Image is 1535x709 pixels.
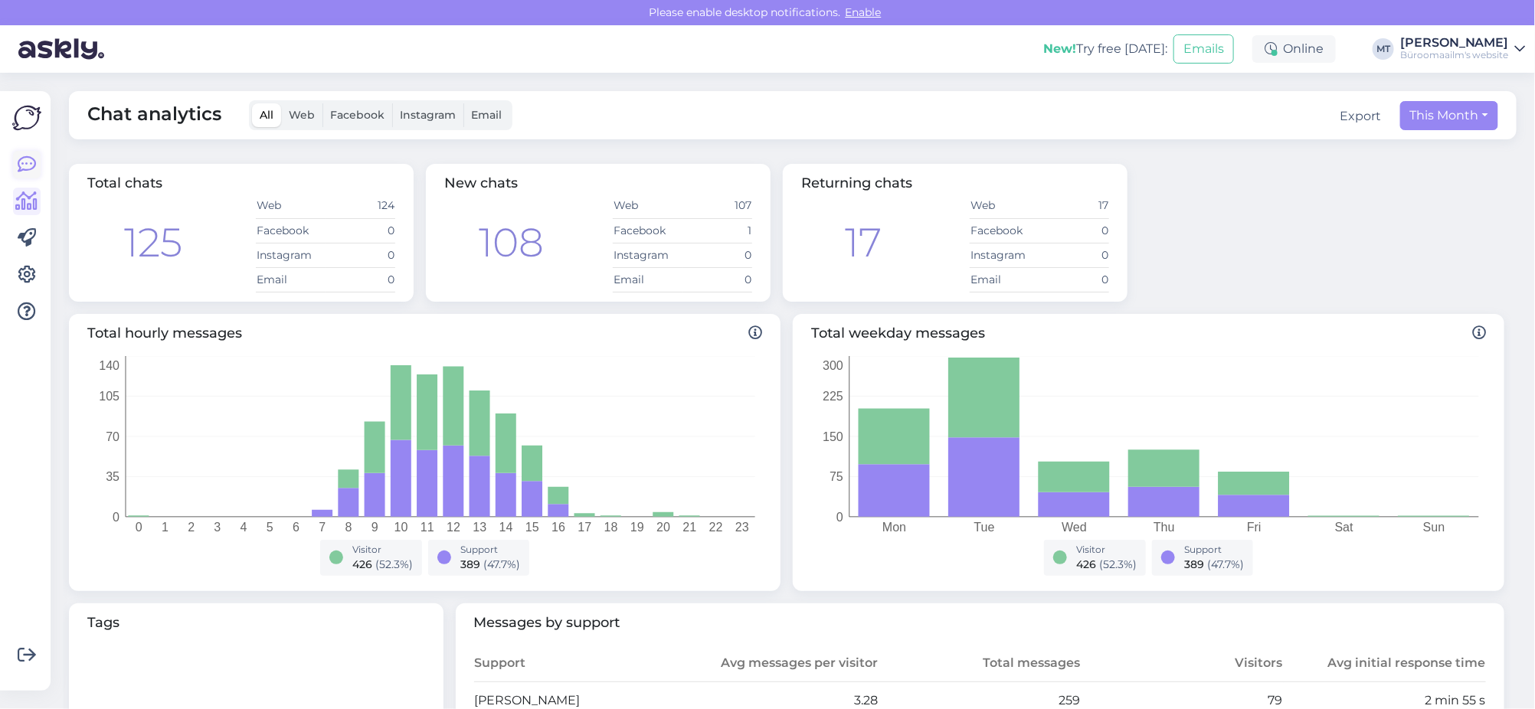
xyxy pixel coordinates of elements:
[352,557,372,571] span: 426
[1284,645,1486,682] th: Avg initial response time
[1039,267,1109,292] td: 0
[474,645,676,682] th: Support
[682,194,752,218] td: 107
[326,194,395,218] td: 124
[830,470,843,483] tspan: 75
[1076,557,1096,571] span: 426
[1340,107,1382,126] button: Export
[1400,37,1509,49] div: [PERSON_NAME]
[1400,37,1526,61] a: [PERSON_NAME]Büroomaailm's website
[845,213,882,273] div: 17
[1247,521,1262,534] tspan: Fri
[656,521,670,534] tspan: 20
[811,323,1486,344] span: Total weekday messages
[113,510,119,523] tspan: 0
[841,5,886,19] span: Enable
[460,557,480,571] span: 389
[352,543,413,557] div: Visitor
[1373,38,1394,60] div: MT
[460,543,520,557] div: Support
[682,218,752,243] td: 1
[1039,194,1109,218] td: 17
[613,267,682,292] td: Email
[371,521,378,534] tspan: 9
[801,175,912,191] span: Returning chats
[289,108,315,122] span: Web
[421,521,434,534] tspan: 11
[970,267,1039,292] td: Email
[99,358,119,371] tspan: 140
[1081,645,1283,682] th: Visitors
[293,521,299,534] tspan: 6
[1400,49,1509,61] div: Büroomaailm's website
[1039,243,1109,267] td: 0
[256,267,326,292] td: Email
[106,430,119,443] tspan: 70
[823,358,843,371] tspan: 300
[12,103,41,132] img: Askly Logo
[106,470,119,483] tspan: 35
[330,108,385,122] span: Facebook
[823,390,843,403] tspan: 225
[613,218,682,243] td: Facebook
[1099,557,1137,571] span: ( 52.3 %)
[267,521,273,534] tspan: 5
[483,557,520,571] span: ( 47.7 %)
[124,213,182,273] div: 125
[970,194,1039,218] td: Web
[525,521,539,534] tspan: 15
[241,521,247,534] tspan: 4
[87,100,221,130] span: Chat analytics
[974,521,995,534] tspan: Tue
[444,175,518,191] span: New chats
[256,194,326,218] td: Web
[1043,41,1076,56] b: New!
[1043,40,1167,58] div: Try free [DATE]:
[99,390,119,403] tspan: 105
[604,521,618,534] tspan: 18
[970,218,1039,243] td: Facebook
[1039,218,1109,243] td: 0
[682,521,696,534] tspan: 21
[836,510,843,523] tspan: 0
[214,521,221,534] tspan: 3
[1423,521,1445,534] tspan: Sun
[474,613,1487,633] span: Messages by support
[879,645,1081,682] th: Total messages
[260,108,273,122] span: All
[630,521,644,534] tspan: 19
[1173,34,1234,64] button: Emails
[319,521,326,534] tspan: 7
[676,645,879,682] th: Avg messages per visitor
[345,521,352,534] tspan: 8
[970,243,1039,267] td: Instagram
[1076,543,1137,557] div: Visitor
[162,521,169,534] tspan: 1
[1184,543,1244,557] div: Support
[682,243,752,267] td: 0
[326,243,395,267] td: 0
[735,521,749,534] tspan: 23
[613,243,682,267] td: Instagram
[578,521,591,534] tspan: 17
[1062,521,1087,534] tspan: Wed
[471,108,502,122] span: Email
[479,213,544,273] div: 108
[400,108,456,122] span: Instagram
[87,175,162,191] span: Total chats
[823,430,843,443] tspan: 150
[1335,521,1354,534] tspan: Sat
[473,521,486,534] tspan: 13
[1207,557,1244,571] span: ( 47.7 %)
[1252,35,1336,63] div: Online
[394,521,408,534] tspan: 10
[1154,521,1175,534] tspan: Thu
[613,194,682,218] td: Web
[188,521,195,534] tspan: 2
[256,243,326,267] td: Instagram
[882,521,906,534] tspan: Mon
[326,218,395,243] td: 0
[256,218,326,243] td: Facebook
[326,267,395,292] td: 0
